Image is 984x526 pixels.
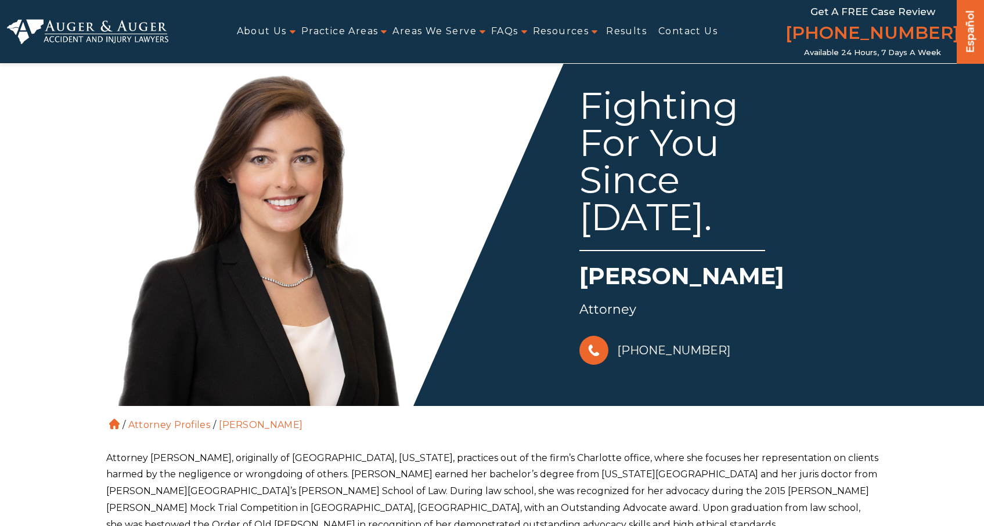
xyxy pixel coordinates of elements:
[98,58,446,406] img: Madison McLawhorn
[658,19,718,45] a: Contact Us
[109,419,120,429] a: Home
[606,19,647,45] a: Results
[106,406,878,433] ol: / /
[810,6,935,17] span: Get a FREE Case Review
[301,19,379,45] a: Practice Areas
[7,19,168,44] img: Auger & Auger Accident and Injury Lawyers Logo
[392,19,477,45] a: Areas We Serve
[579,87,765,251] div: Fighting For You Since [DATE].
[785,20,960,48] a: [PHONE_NUMBER]
[579,260,880,298] h1: [PERSON_NAME]
[216,419,305,430] li: [PERSON_NAME]
[804,48,941,57] span: Available 24 Hours, 7 Days a Week
[237,19,287,45] a: About Us
[579,333,730,368] a: [PHONE_NUMBER]
[128,419,210,430] a: Attorney Profiles
[533,19,589,45] a: Resources
[491,19,518,45] a: FAQs
[579,298,880,321] div: Attorney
